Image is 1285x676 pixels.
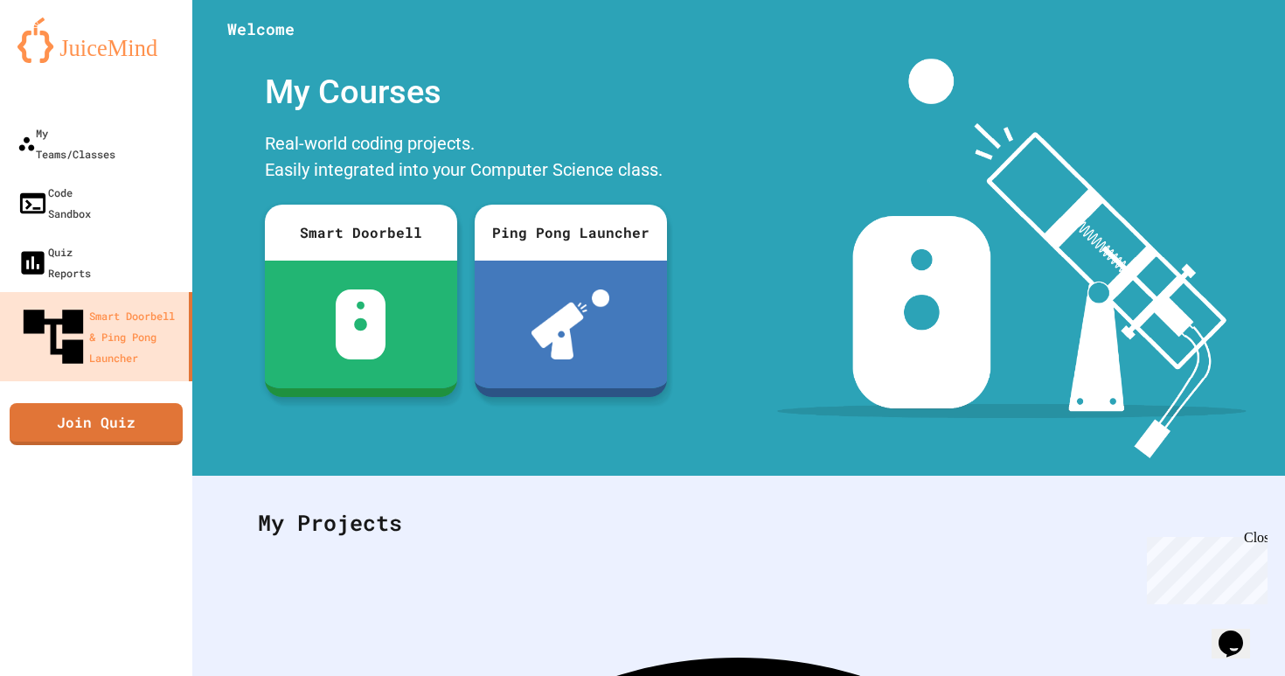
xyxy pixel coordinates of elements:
div: My Courses [256,59,676,126]
div: My Projects [240,489,1237,557]
div: Real-world coding projects. Easily integrated into your Computer Science class. [256,126,676,192]
div: Smart Doorbell [265,205,457,261]
div: My Teams/Classes [17,122,115,164]
a: Join Quiz [10,403,183,445]
iframe: chat widget [1212,606,1268,659]
div: Code Sandbox [17,182,91,224]
img: sdb-white.svg [336,289,385,359]
img: banner-image-my-projects.png [777,59,1246,458]
div: Ping Pong Launcher [475,205,667,261]
img: ppl-with-ball.png [531,289,609,359]
div: Chat with us now!Close [7,7,121,111]
div: Quiz Reports [17,241,91,283]
div: Smart Doorbell & Ping Pong Launcher [17,301,182,373]
iframe: chat widget [1140,530,1268,604]
img: logo-orange.svg [17,17,175,63]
